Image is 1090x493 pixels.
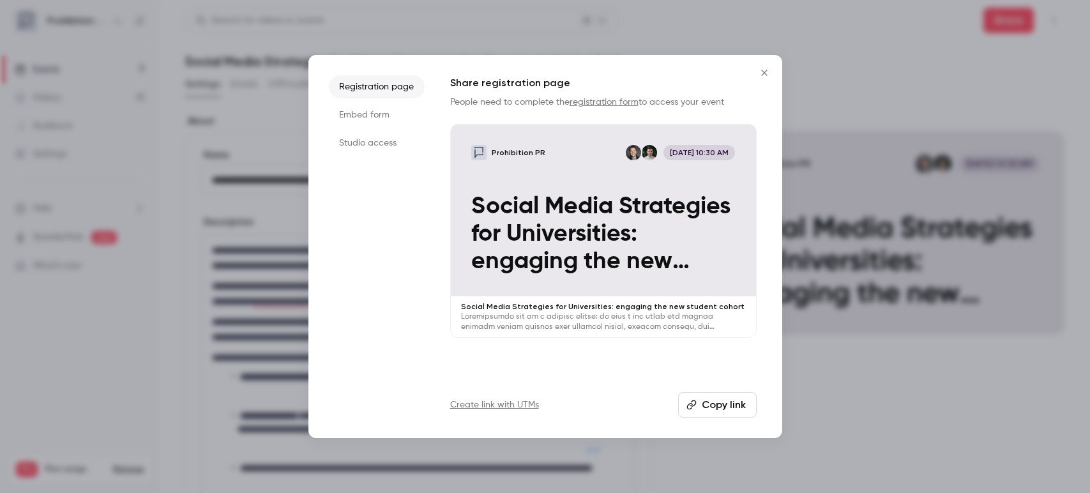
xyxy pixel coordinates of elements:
a: registration form [570,98,639,107]
img: Social Media Strategies for Universities: engaging the new student cohort [471,145,487,160]
span: [DATE] 10:30 AM [663,145,736,160]
button: Close [752,60,777,86]
p: Social Media Strategies for Universities: engaging the new student cohort [461,301,746,312]
p: Prohibition PR [492,148,545,158]
li: Registration page [329,75,425,98]
li: Embed form [329,103,425,126]
a: Social Media Strategies for Universities: engaging the new student cohortProhibition PRWill Ocken... [450,124,757,338]
img: Will Ockenden [642,145,657,160]
p: Social Media Strategies for Universities: engaging the new student cohort [471,193,735,276]
img: Chris Norton [626,145,641,160]
li: Studio access [329,132,425,155]
button: Copy link [678,392,757,418]
a: Create link with UTMs [450,398,539,411]
h1: Share registration page [450,75,757,91]
p: People need to complete the to access your event [450,96,757,109]
p: Loremipsumdo sit am c adipisc elitse: do eius t inc utlab etd magnaa enimadm veniam quisnos exer ... [461,312,746,332]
